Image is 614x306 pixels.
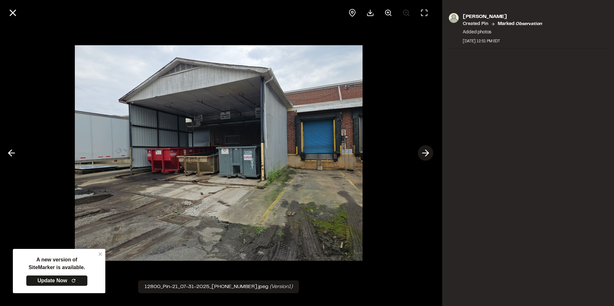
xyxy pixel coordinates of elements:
[463,13,542,21] p: [PERSON_NAME]
[463,29,542,36] p: Added photos
[418,145,433,161] button: Next photo
[5,5,21,21] button: Close modal
[463,38,542,44] div: [DATE] 12:51 PM EDT
[417,5,432,21] button: Toggle Fullscreen
[75,39,363,267] img: file
[463,21,488,28] p: Created Pin
[345,5,360,21] div: View pin on map
[381,5,396,21] button: Zoom in
[449,13,459,23] img: photo
[515,22,542,26] em: observation
[4,145,19,161] button: Previous photo
[498,21,542,28] p: Marked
